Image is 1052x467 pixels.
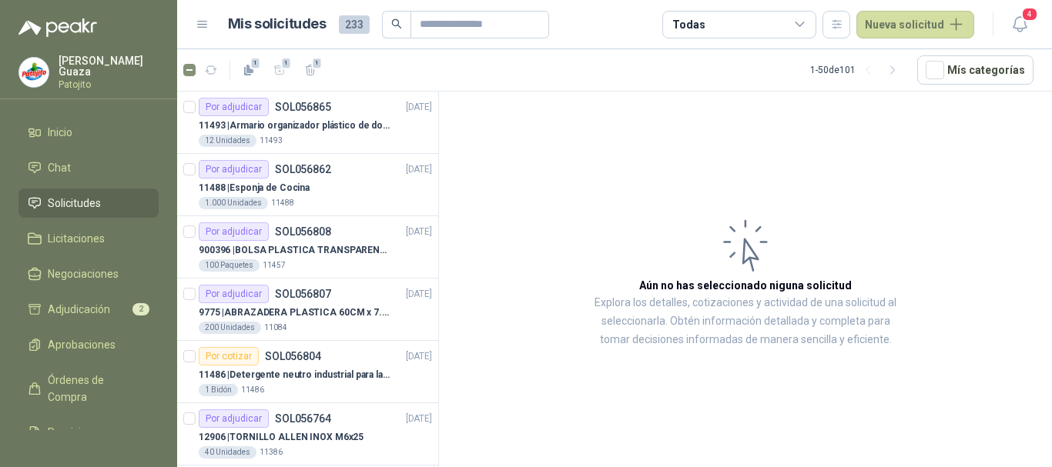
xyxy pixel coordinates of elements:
p: [PERSON_NAME] Guaza [59,55,159,77]
span: Remisiones [48,424,105,441]
p: 12906 | TORNILLO ALLEN INOX M6x25 [199,430,364,445]
a: Órdenes de Compra [18,365,159,412]
button: Nueva solicitud [856,11,974,38]
div: Por adjudicar [199,98,269,116]
span: 233 [339,15,370,34]
a: Remisiones [18,418,159,447]
p: 11486 | Detergente neutro industrial para lavado de tanques y maquinas. [199,368,390,382]
div: 1 Bidón [199,384,238,396]
p: SOL056764 [275,413,331,424]
p: [DATE] [406,287,432,302]
a: Por adjudicarSOL056808[DATE] 900396 |BOLSA PLASTICA TRANSPARENTE DE 40*60 CMS100 Paquetes11457 [177,216,438,279]
span: 4 [1021,7,1038,22]
div: Por adjudicar [199,285,269,303]
span: Aprobaciones [48,336,116,353]
p: 11457 [263,259,286,272]
a: Negociaciones [18,259,159,289]
p: [DATE] [406,100,432,115]
p: [DATE] [406,349,432,364]
a: Inicio [18,118,159,147]
p: 11493 [260,135,283,147]
span: Negociaciones [48,265,119,282]
div: 40 Unidades [199,446,256,459]
a: Solicitudes [18,188,159,218]
span: 1 [250,57,261,69]
span: Chat [48,159,71,176]
span: Adjudicación [48,301,110,318]
span: Inicio [48,124,72,141]
div: Por adjudicar [199,222,269,241]
div: Todas [672,16,705,33]
div: 1.000 Unidades [199,197,268,209]
p: 900396 | BOLSA PLASTICA TRANSPARENTE DE 40*60 CMS [199,243,390,258]
a: Por cotizarSOL056804[DATE] 11486 |Detergente neutro industrial para lavado de tanques y maquinas.... [177,341,438,403]
img: Company Logo [19,58,49,87]
p: Patojito [59,80,159,89]
button: 4 [1006,11,1034,38]
div: 200 Unidades [199,322,261,334]
div: 100 Paquetes [199,259,260,272]
div: Por adjudicar [199,160,269,178]
p: 11493 | Armario organizador plástico de dos puertas de acuerdo a la imagen adjunta [199,118,390,133]
p: 11084 [264,322,287,334]
p: [DATE] [406,162,432,177]
p: SOL056804 [265,351,321,362]
p: SOL056808 [275,226,331,237]
p: 11488 [271,197,294,209]
p: SOL056865 [275,102,331,112]
span: Licitaciones [48,230,105,247]
a: Por adjudicarSOL056764[DATE] 12906 |TORNILLO ALLEN INOX M6x2540 Unidades11386 [177,403,438,465]
div: Por adjudicar [199,409,269,428]
a: Chat [18,153,159,182]
div: 12 Unidades [199,135,256,147]
span: 1 [281,57,292,69]
a: Licitaciones [18,224,159,253]
span: 2 [132,303,149,315]
span: Órdenes de Compra [48,372,144,405]
p: 11486 [241,384,264,396]
div: Por cotizar [199,347,259,365]
span: 1 [312,57,323,69]
p: 11386 [260,446,283,459]
a: Aprobaciones [18,330,159,359]
h1: Mis solicitudes [228,13,327,35]
p: 11488 | Esponja de Cocina [199,181,310,195]
span: search [391,18,402,29]
p: 9775 | ABRAZADERA PLASTICA 60CM x 7.6MM ANCHA [199,305,390,320]
button: 1 [298,58,323,82]
p: [DATE] [406,412,432,426]
p: SOL056862 [275,164,331,175]
div: 1 - 50 de 101 [810,58,905,82]
button: 1 [267,58,292,82]
span: Solicitudes [48,195,101,212]
h3: Aún no has seleccionado niguna solicitud [639,277,852,294]
p: Explora los detalles, cotizaciones y actividad de una solicitud al seleccionarla. Obtén informaci... [593,294,898,349]
a: Adjudicación2 [18,295,159,324]
button: 1 [236,58,261,82]
a: Por adjudicarSOL056807[DATE] 9775 |ABRAZADERA PLASTICA 60CM x 7.6MM ANCHA200 Unidades11084 [177,279,438,341]
button: Mís categorías [917,55,1034,85]
a: Por adjudicarSOL056862[DATE] 11488 |Esponja de Cocina1.000 Unidades11488 [177,154,438,216]
a: Por adjudicarSOL056865[DATE] 11493 |Armario organizador plástico de dos puertas de acuerdo a la i... [177,92,438,154]
p: [DATE] [406,225,432,239]
img: Logo peakr [18,18,97,37]
p: SOL056807 [275,289,331,299]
